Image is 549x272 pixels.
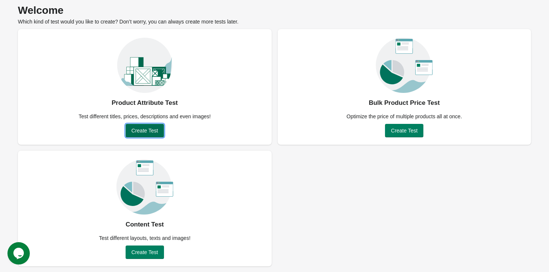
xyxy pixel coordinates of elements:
[342,113,467,120] div: Optimize the price of multiple products all at once.
[132,249,158,255] span: Create Test
[18,7,531,14] p: Welcome
[7,242,31,265] iframe: chat widget
[369,97,440,109] div: Bulk Product Price Test
[111,97,178,109] div: Product Attribute Test
[126,124,164,137] button: Create Test
[126,219,164,231] div: Content Test
[74,113,215,120] div: Test different titles, prices, descriptions and even images!
[18,7,531,25] div: Which kind of test would you like to create? Don’t worry, you can always create more tests later.
[132,128,158,134] span: Create Test
[391,128,417,134] span: Create Test
[385,124,423,137] button: Create Test
[94,234,195,242] div: Test different layouts, texts and images!
[126,246,164,259] button: Create Test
